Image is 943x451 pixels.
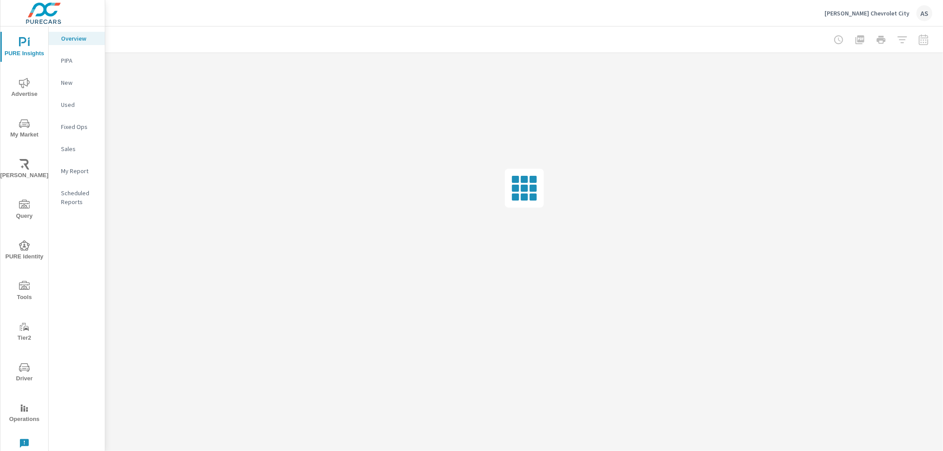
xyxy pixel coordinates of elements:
div: AS [916,5,932,21]
span: [PERSON_NAME] [3,159,46,181]
p: Sales [61,144,98,153]
span: Tools [3,281,46,303]
span: Tier2 [3,322,46,343]
div: Fixed Ops [49,120,105,133]
span: Advertise [3,78,46,99]
p: Scheduled Reports [61,189,98,206]
div: New [49,76,105,89]
p: New [61,78,98,87]
div: My Report [49,164,105,178]
p: [PERSON_NAME] Chevrolet City [825,9,909,17]
span: Operations [3,403,46,424]
div: Overview [49,32,105,45]
div: Used [49,98,105,111]
p: Overview [61,34,98,43]
p: Used [61,100,98,109]
span: Query [3,200,46,221]
span: My Market [3,118,46,140]
span: PURE Identity [3,240,46,262]
p: PIPA [61,56,98,65]
div: Scheduled Reports [49,186,105,208]
p: Fixed Ops [61,122,98,131]
span: PURE Insights [3,37,46,59]
div: Sales [49,142,105,155]
span: Driver [3,362,46,384]
p: My Report [61,167,98,175]
div: PIPA [49,54,105,67]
